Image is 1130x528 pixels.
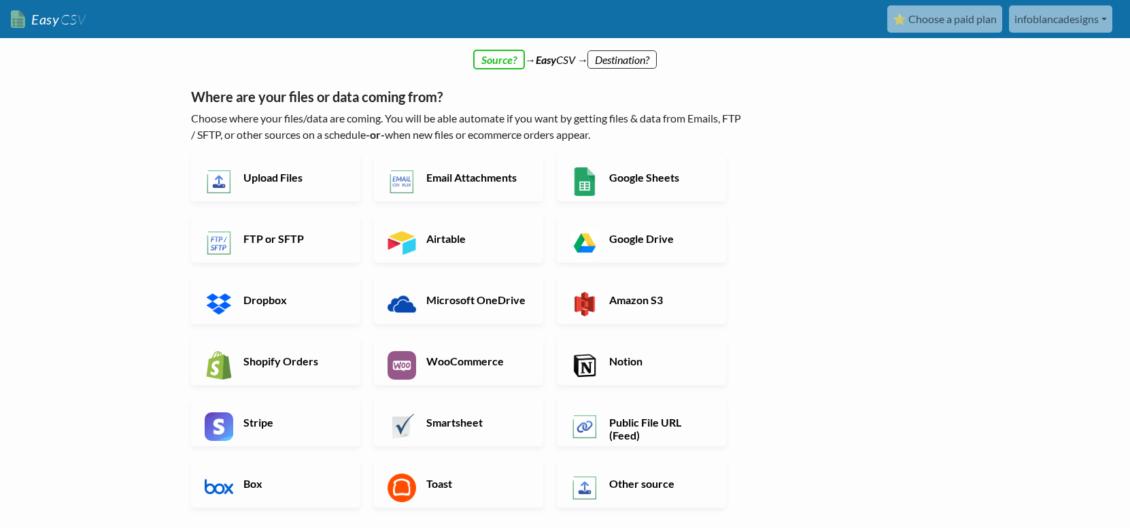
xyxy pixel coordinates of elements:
h6: Notion [606,354,713,367]
a: Email Attachments [374,154,543,201]
h6: Google Drive [606,232,713,245]
a: Amazon S3 [557,276,726,324]
img: Public File URL App & API [570,412,599,441]
img: Upload Files App & API [205,167,233,196]
h6: Other source [606,477,713,490]
img: Notion App & API [570,351,599,380]
a: Notion [557,337,726,385]
img: Dropbox App & API [205,290,233,318]
a: Shopify Orders [191,337,360,385]
img: Shopify App & API [205,351,233,380]
span: CSV [59,11,86,28]
a: Stripe [191,399,360,446]
a: Other source [557,460,726,508]
a: Microsoft OneDrive [374,276,543,324]
h6: Toast [423,477,530,490]
h6: Box [240,477,347,490]
h6: Amazon S3 [606,293,713,306]
a: Smartsheet [374,399,543,446]
a: infoblancadesigns [1009,5,1112,33]
div: → CSV → [177,38,953,68]
b: -or- [366,128,385,141]
h6: Stripe [240,416,347,429]
img: WooCommerce App & API [388,351,416,380]
img: Google Drive App & API [570,229,599,257]
h6: Shopify Orders [240,354,347,367]
img: Smartsheet App & API [388,412,416,441]
img: Airtable App & API [388,229,416,257]
a: FTP or SFTP [191,215,360,263]
img: Other Source App & API [570,474,599,502]
a: Public File URL (Feed) [557,399,726,446]
h6: Dropbox [240,293,347,306]
img: Toast App & API [388,474,416,502]
img: Google Sheets App & API [570,167,599,196]
h6: Airtable [423,232,530,245]
h5: Where are your files or data coming from? [191,88,745,105]
img: FTP or SFTP App & API [205,229,233,257]
h6: Google Sheets [606,171,713,184]
a: EasyCSV [11,5,86,33]
a: Google Drive [557,215,726,263]
p: Choose where your files/data are coming. You will be able automate if you want by getting files &... [191,110,745,143]
img: Email New CSV or XLSX File App & API [388,167,416,196]
h6: Microsoft OneDrive [423,293,530,306]
a: Toast [374,460,543,508]
img: Microsoft OneDrive App & API [388,290,416,318]
h6: Email Attachments [423,171,530,184]
img: Stripe App & API [205,412,233,441]
a: Google Sheets [557,154,726,201]
h6: Smartsheet [423,416,530,429]
img: Box App & API [205,474,233,502]
a: Upload Files [191,154,360,201]
a: Dropbox [191,276,360,324]
a: ⭐ Choose a paid plan [887,5,1002,33]
h6: Upload Files [240,171,347,184]
h6: FTP or SFTP [240,232,347,245]
a: Box [191,460,360,508]
a: Airtable [374,215,543,263]
img: Amazon S3 App & API [570,290,599,318]
h6: WooCommerce [423,354,530,367]
h6: Public File URL (Feed) [606,416,713,442]
a: WooCommerce [374,337,543,385]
